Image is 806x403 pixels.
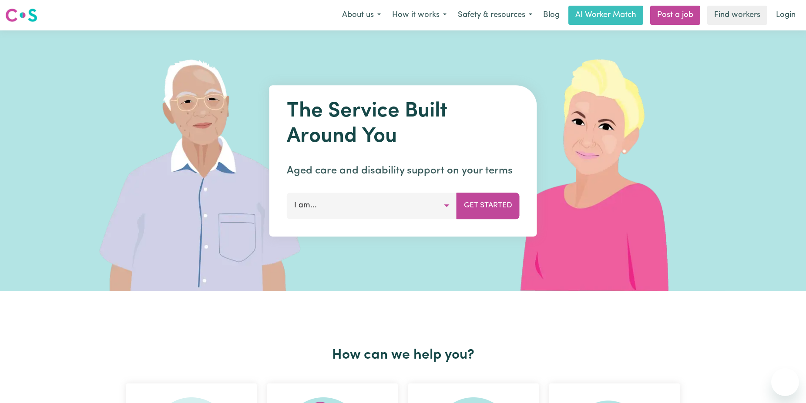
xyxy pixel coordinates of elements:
a: Login [771,6,801,25]
iframe: Button to launch messaging window [771,368,799,396]
p: Aged care and disability support on your terms [287,163,520,179]
a: Careseekers logo [5,5,37,25]
button: I am... [287,193,457,219]
img: Careseekers logo [5,7,37,23]
a: Post a job [650,6,700,25]
h1: The Service Built Around You [287,99,520,149]
button: Get Started [457,193,520,219]
button: Safety & resources [452,6,538,24]
a: AI Worker Match [568,6,643,25]
a: Find workers [707,6,767,25]
button: About us [336,6,386,24]
h2: How can we help you? [121,347,685,363]
a: Blog [538,6,565,25]
button: How it works [386,6,452,24]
